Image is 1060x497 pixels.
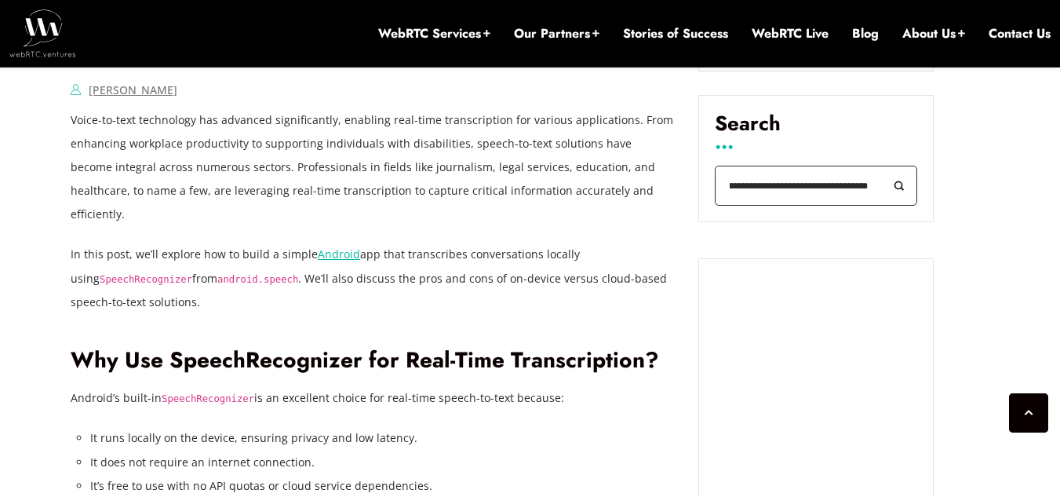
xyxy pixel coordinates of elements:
li: It does not require an internet connection. [90,451,675,474]
p: In this post, we’ll explore how to build a simple app that transcribes conversations locally usin... [71,243,675,313]
a: Stories of Success [623,25,728,42]
h2: Why Use SpeechRecognizer for Real-Time Transcription? [71,347,675,375]
a: WebRTC Live [752,25,829,42]
a: Blog [852,25,879,42]
p: Android’s built-in is an excellent choice for real-time speech-to-text because: [71,386,675,410]
code: SpeechRecognizer [100,274,192,285]
a: WebRTC Services [378,25,490,42]
a: Contact Us [989,25,1051,42]
button: Search [882,166,917,206]
a: Our Partners [514,25,599,42]
label: Search [715,111,917,148]
p: Voice-to-text technology has advanced significantly, enabling real-time transcription for various... [71,108,675,226]
a: Android [318,247,360,261]
code: android.speech [217,274,298,285]
li: It runs locally on the device, ensuring privacy and low latency. [90,426,675,450]
a: About Us [902,25,965,42]
img: WebRTC.ventures [9,9,76,57]
iframe: Embedded CTA [715,275,917,484]
code: SpeechRecognizer [162,393,254,404]
a: [PERSON_NAME] [89,82,177,97]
